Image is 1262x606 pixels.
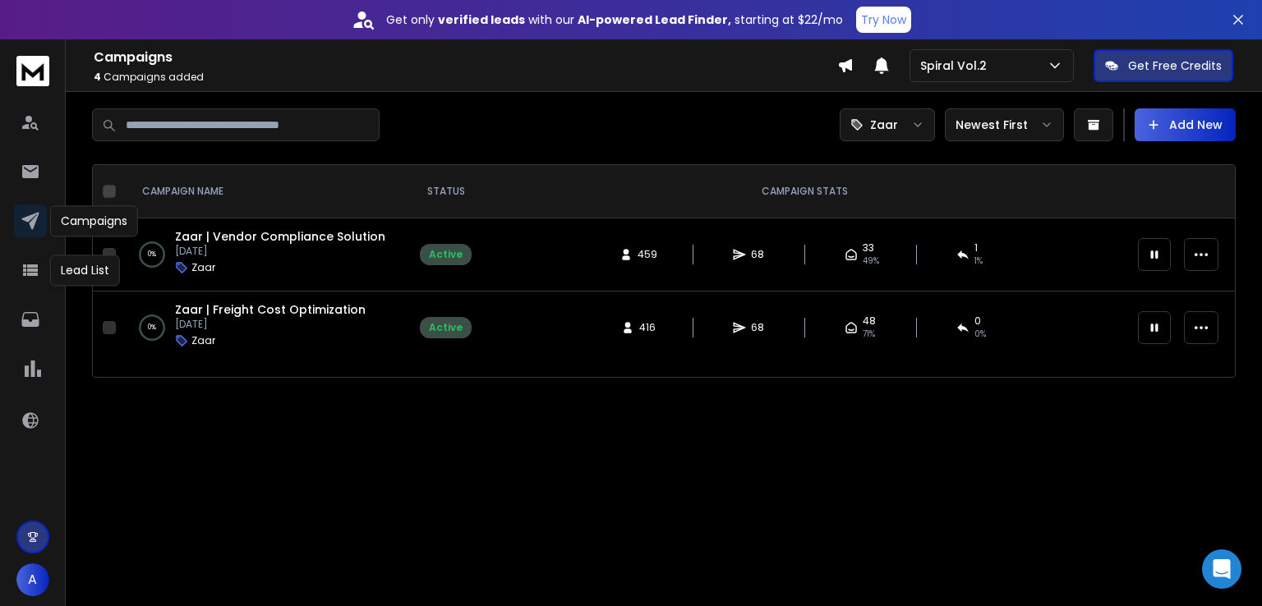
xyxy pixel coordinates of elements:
[386,11,843,28] p: Get only with our starting at $22/mo
[974,241,978,255] span: 1
[429,321,463,334] div: Active
[94,71,837,84] p: Campaigns added
[751,321,767,334] span: 68
[870,117,898,133] p: Zaar
[481,165,1128,218] th: CAMPAIGN STATS
[175,318,366,331] p: [DATE]
[175,301,366,318] a: Zaar | Freight Cost Optimization
[863,314,876,328] span: 48
[429,248,463,261] div: Active
[974,255,983,268] span: 1 %
[122,165,410,218] th: CAMPAIGN NAME
[50,205,138,236] div: Campaigns
[1202,549,1241,589] div: Open Intercom Messenger
[122,292,410,365] td: 0%Zaar | Freight Cost Optimization[DATE]Zaar
[861,11,906,28] p: Try Now
[578,11,731,28] strong: AI-powered Lead Finder,
[175,228,385,245] a: Zaar | Vendor Compliance Solution
[148,319,156,336] p: 0 %
[438,11,525,28] strong: verified leads
[191,261,215,274] p: Zaar
[856,7,911,33] button: Try Now
[863,241,874,255] span: 33
[50,255,120,286] div: Lead List
[16,56,49,86] img: logo
[751,248,767,261] span: 68
[638,248,657,261] span: 459
[122,218,410,292] td: 0%Zaar | Vendor Compliance Solution[DATE]Zaar
[1094,49,1233,82] button: Get Free Credits
[94,48,837,67] h1: Campaigns
[191,334,215,347] p: Zaar
[974,328,986,341] span: 0 %
[974,314,981,328] span: 0
[16,563,49,596] button: A
[945,108,1064,141] button: Newest First
[148,246,156,263] p: 0 %
[410,165,481,218] th: STATUS
[863,328,875,341] span: 71 %
[1128,57,1222,74] p: Get Free Credits
[175,245,385,258] p: [DATE]
[863,255,879,268] span: 49 %
[920,57,993,74] p: Spiral Vol.2
[639,321,656,334] span: 416
[94,70,101,84] span: 4
[1135,108,1236,141] button: Add New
